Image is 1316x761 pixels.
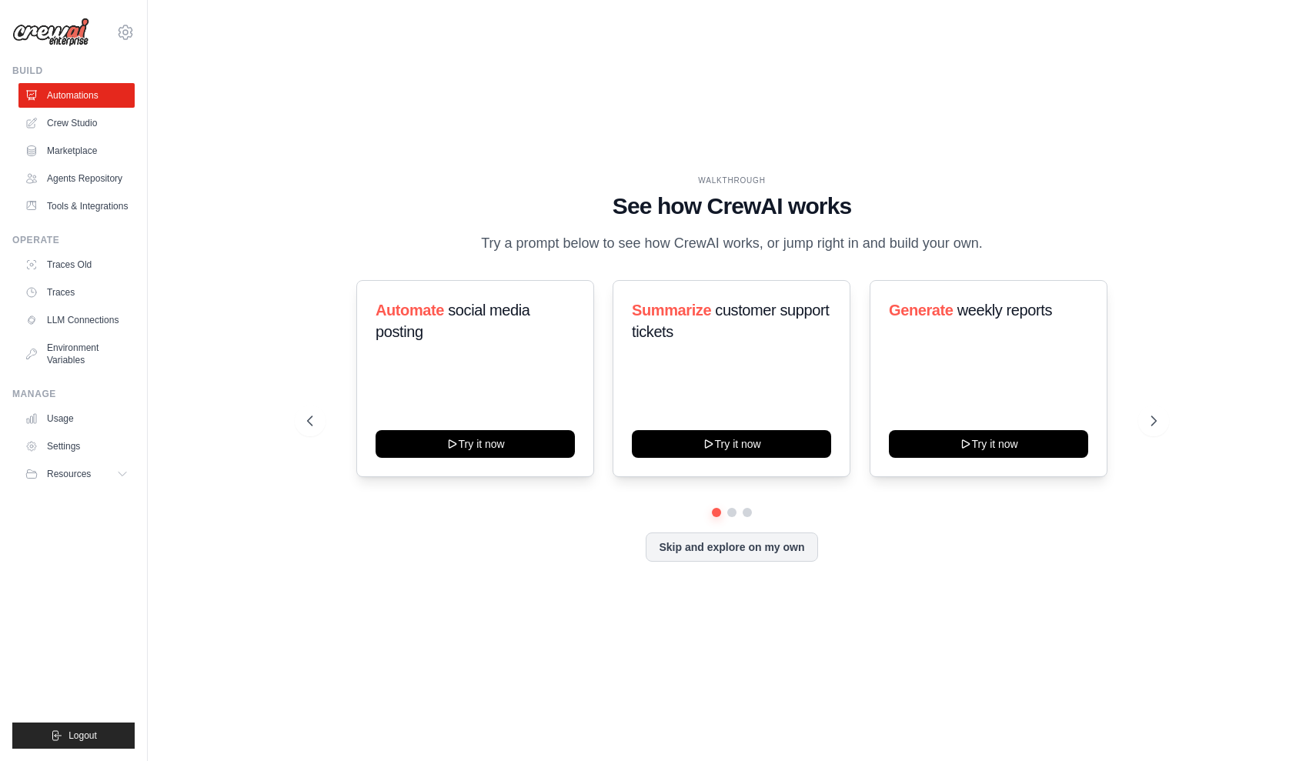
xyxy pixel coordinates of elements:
button: Try it now [632,430,831,458]
span: Automate [376,302,444,319]
a: Settings [18,434,135,459]
p: Try a prompt below to see how CrewAI works, or jump right in and build your own. [473,232,990,255]
span: customer support tickets [632,302,829,340]
button: Try it now [889,430,1088,458]
span: Summarize [632,302,711,319]
a: Marketplace [18,139,135,163]
a: LLM Connections [18,308,135,332]
span: social media posting [376,302,530,340]
h1: See how CrewAI works [307,192,1157,220]
span: weekly reports [957,302,1051,319]
button: Resources [18,462,135,486]
a: Tools & Integrations [18,194,135,219]
span: Generate [889,302,954,319]
div: Build [12,65,135,77]
span: Logout [68,729,97,742]
a: Usage [18,406,135,431]
span: Resources [47,468,91,480]
a: Traces Old [18,252,135,277]
button: Logout [12,723,135,749]
div: WALKTHROUGH [307,175,1157,186]
button: Try it now [376,430,575,458]
a: Automations [18,83,135,108]
div: Manage [12,388,135,400]
div: Operate [12,234,135,246]
a: Agents Repository [18,166,135,191]
button: Skip and explore on my own [646,532,817,562]
a: Environment Variables [18,335,135,372]
img: Logo [12,18,89,47]
a: Traces [18,280,135,305]
a: Crew Studio [18,111,135,135]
